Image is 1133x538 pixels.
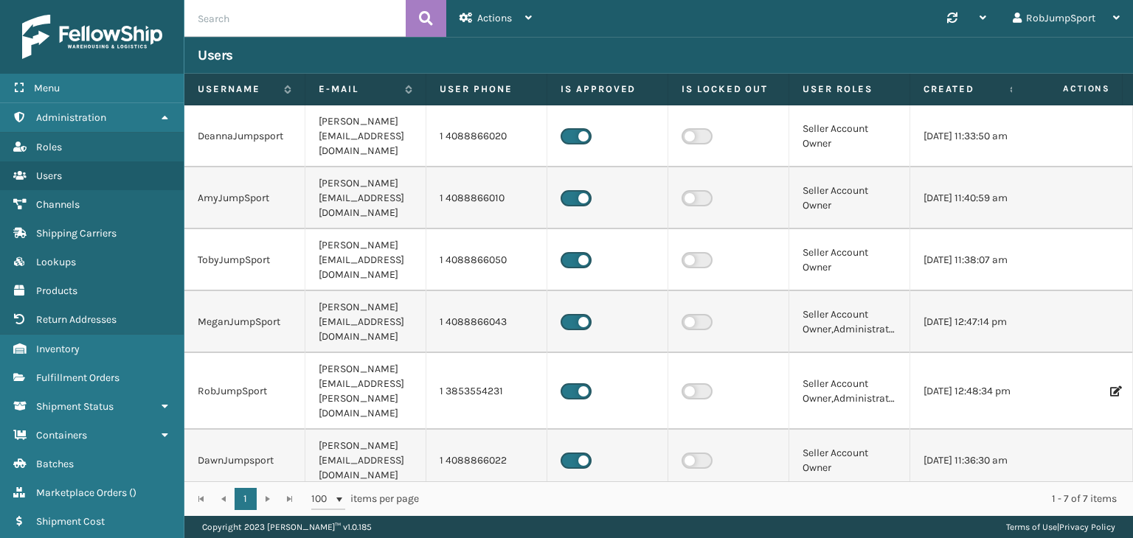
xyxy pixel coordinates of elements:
td: 1 4088866022 [426,430,547,492]
span: Menu [34,82,60,94]
td: [DATE] 12:48:34 pm [910,353,1031,430]
td: [PERSON_NAME][EMAIL_ADDRESS][DOMAIN_NAME] [305,430,426,492]
a: 1 [235,488,257,510]
div: | [1006,516,1115,538]
span: Users [36,170,62,182]
span: Administration [36,111,106,124]
td: [PERSON_NAME][EMAIL_ADDRESS][DOMAIN_NAME] [305,291,426,353]
td: [DATE] 12:47:14 pm [910,291,1031,353]
span: Marketplace Orders [36,486,127,499]
span: 100 [311,492,333,506]
td: [PERSON_NAME][EMAIL_ADDRESS][DOMAIN_NAME] [305,105,426,167]
a: Privacy Policy [1059,522,1115,532]
td: 1 4088866043 [426,291,547,353]
span: Return Addresses [36,313,117,326]
a: Terms of Use [1006,522,1057,532]
td: TobyJumpSport [184,229,305,291]
span: Inventory [36,343,80,355]
td: Seller Account Owner [789,430,910,492]
td: MeganJumpSport [184,291,305,353]
span: Shipment Cost [36,515,105,528]
td: [PERSON_NAME][EMAIL_ADDRESS][DOMAIN_NAME] [305,229,426,291]
span: items per page [311,488,419,510]
td: Seller Account Owner [789,167,910,229]
td: Seller Account Owner [789,229,910,291]
p: Copyright 2023 [PERSON_NAME]™ v 1.0.185 [202,516,372,538]
td: [PERSON_NAME][EMAIL_ADDRESS][PERSON_NAME][DOMAIN_NAME] [305,353,426,430]
span: Lookups [36,256,76,268]
td: Seller Account Owner,Administrators [789,291,910,353]
td: [DATE] 11:38:07 am [910,229,1031,291]
td: Seller Account Owner [789,105,910,167]
label: Created [924,83,1002,96]
td: 1 3853554231 [426,353,547,430]
label: E-mail [319,83,398,96]
span: Containers [36,429,87,441]
td: DeannaJumpsport [184,105,305,167]
td: DawnJumpsport [184,430,305,492]
span: Products [36,284,77,297]
label: User phone [440,83,533,96]
label: Is Approved [561,83,654,96]
td: 1 4088866050 [426,229,547,291]
td: [PERSON_NAME][EMAIL_ADDRESS][DOMAIN_NAME] [305,167,426,229]
i: Edit [1110,386,1119,396]
label: Username [198,83,277,96]
span: Shipment Status [36,400,114,413]
td: [DATE] 11:36:30 am [910,430,1031,492]
span: Batches [36,458,74,470]
td: RobJumpSport [184,353,305,430]
div: 1 - 7 of 7 items [440,492,1117,506]
span: Roles [36,141,62,153]
label: Is Locked Out [682,83,775,96]
td: 1 4088866010 [426,167,547,229]
td: [DATE] 11:33:50 am [910,105,1031,167]
img: logo [22,15,162,59]
td: AmyJumpSport [184,167,305,229]
span: Actions [1016,77,1119,101]
td: [DATE] 11:40:59 am [910,167,1031,229]
span: Channels [36,198,80,211]
label: User Roles [803,83,896,96]
span: Shipping Carriers [36,227,117,240]
td: 1 4088866020 [426,105,547,167]
span: Actions [477,12,512,24]
td: Seller Account Owner,Administrators [789,353,910,430]
span: ( ) [129,486,136,499]
h3: Users [198,46,233,64]
span: Fulfillment Orders [36,371,119,384]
